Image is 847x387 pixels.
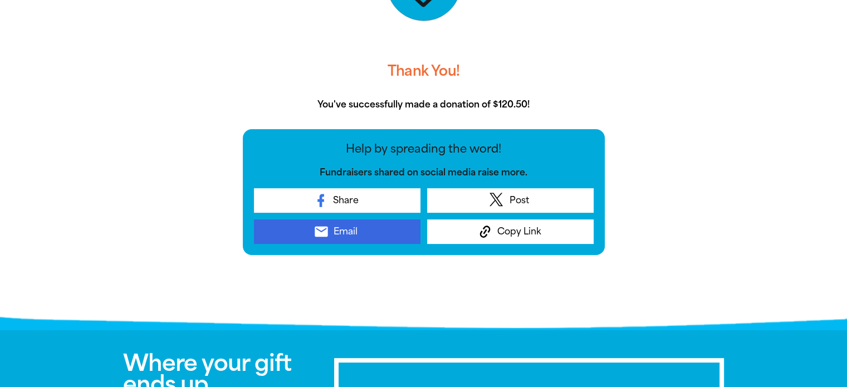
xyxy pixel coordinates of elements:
[497,225,541,238] span: Copy Link
[427,188,594,213] a: Post
[314,224,329,239] i: email
[427,219,594,244] button: Copy Link
[510,194,529,207] span: Post
[254,166,594,179] p: Fundraisers shared on social media raise more.
[334,225,358,238] span: Email
[243,98,605,111] p: You've successfully made a donation of $120.50!
[333,194,359,207] span: Share
[254,219,420,244] a: emailEmail
[254,140,594,157] p: Help by spreading the word!
[254,188,420,213] a: Share
[243,53,605,89] h3: Thank You!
